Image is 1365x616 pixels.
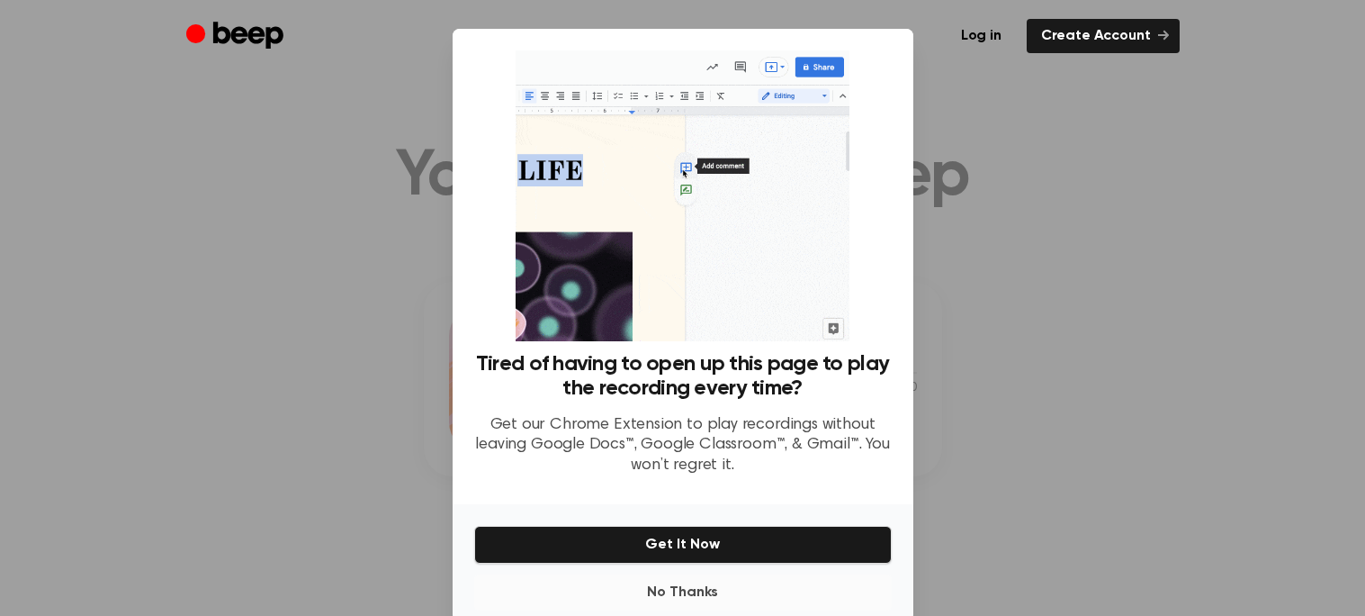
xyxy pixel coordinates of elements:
img: Beep extension in action [516,50,849,341]
a: Log in [947,19,1016,53]
button: No Thanks [474,575,892,611]
a: Beep [186,19,288,54]
button: Get It Now [474,526,892,564]
a: Create Account [1027,19,1180,53]
h3: Tired of having to open up this page to play the recording every time? [474,352,892,401]
p: Get our Chrome Extension to play recordings without leaving Google Docs™, Google Classroom™, & Gm... [474,415,892,476]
